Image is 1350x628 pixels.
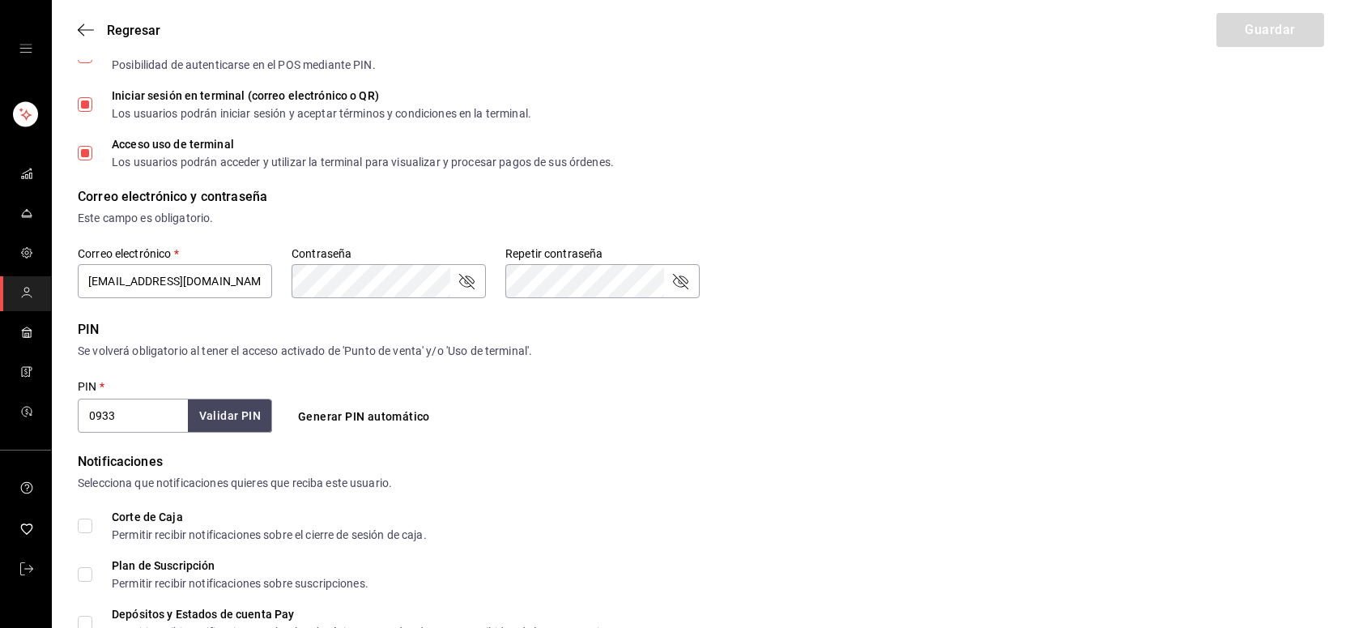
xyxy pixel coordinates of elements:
div: Notificaciones [78,452,1324,472]
div: Correo electrónico y contraseña [78,187,1324,207]
div: Depósitos y Estados de cuenta Pay [112,609,671,620]
button: Generar PIN automático [292,402,437,432]
div: Los usuarios podrán iniciar sesión y aceptar términos y condiciones en la terminal. [112,108,531,119]
label: Repetir contraseña [505,248,700,259]
div: Se volverá obligatorio al tener el acceso activado de 'Punto de venta' y/o 'Uso de terminal'. [78,343,1324,360]
div: Corte de Caja [112,511,427,523]
div: Selecciona que notificaciones quieres que reciba este usuario. [78,475,1324,492]
div: Este campo es obligatorio. [78,210,1324,227]
div: Plan de Suscripción [112,560,368,571]
button: open drawer [19,42,32,55]
div: Iniciar sesión en terminal (correo electrónico o QR) [112,90,531,101]
div: Los usuarios podrán acceder y utilizar la terminal para visualizar y procesar pagos de sus órdenes. [112,156,614,168]
div: Posibilidad de autenticarse en el POS mediante PIN. [112,59,376,70]
button: passwordField [671,271,690,291]
label: Contraseña [292,248,486,259]
button: Validar PIN [188,399,272,433]
div: Permitir recibir notificaciones sobre el cierre de sesión de caja. [112,529,427,540]
div: Acceso uso de terminal [112,139,614,150]
div: PIN [78,320,1324,340]
input: 3 a 6 dígitos [78,399,188,433]
button: Regresar [78,23,160,38]
button: passwordField [457,271,476,291]
div: Permitir recibir notificaciones sobre suscripciones. [112,578,368,589]
input: ejemplo@gmail.com [78,264,272,298]
label: PIN [78,381,104,392]
label: Correo electrónico [78,248,272,259]
span: Regresar [107,23,160,38]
